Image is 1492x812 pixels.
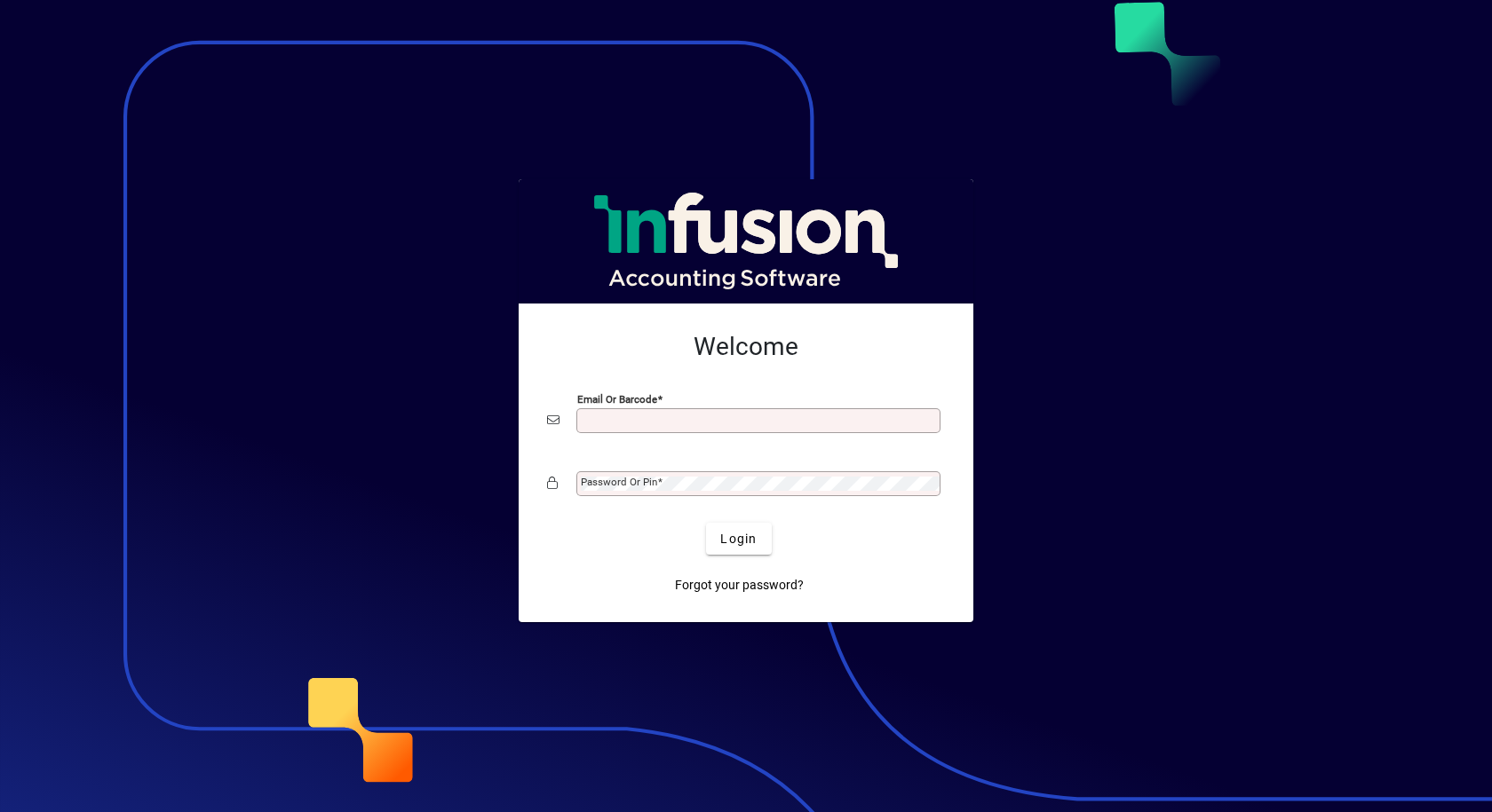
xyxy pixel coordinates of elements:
span: Login [720,530,757,548]
mat-label: Email or Barcode [577,393,657,406]
button: Login [706,523,771,555]
a: Forgot your password? [668,569,811,601]
h2: Welcome [547,332,945,362]
span: Forgot your password? [675,576,804,595]
mat-label: Password or Pin [581,476,657,488]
